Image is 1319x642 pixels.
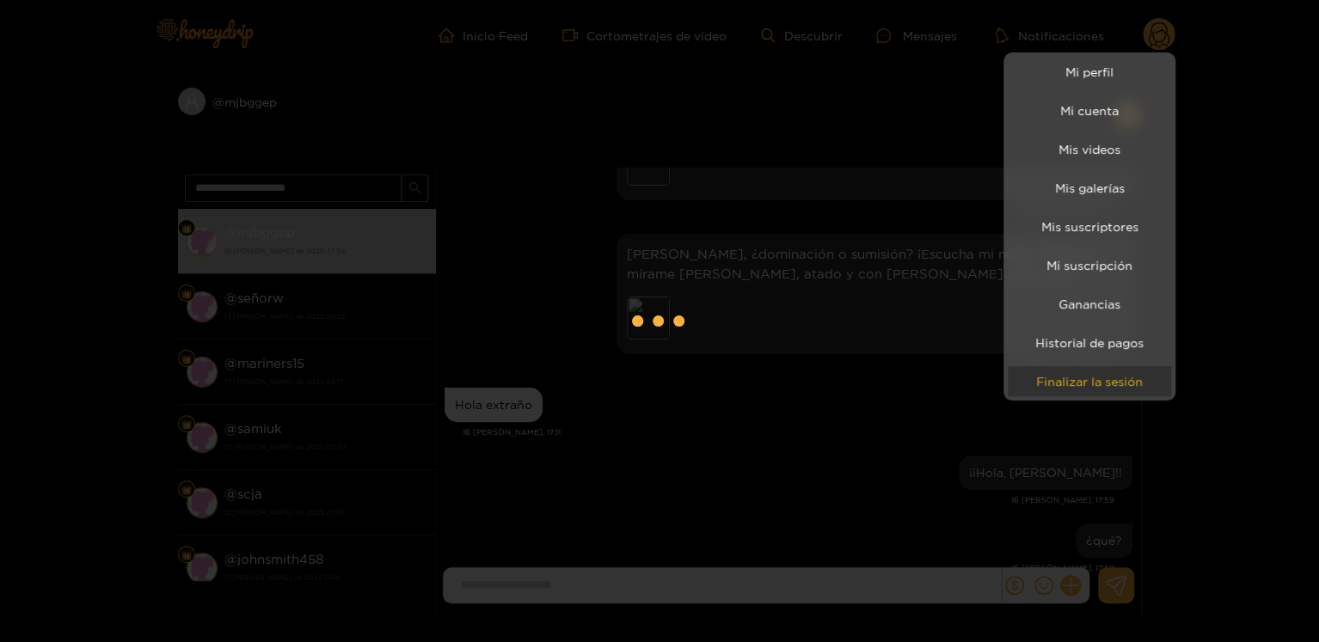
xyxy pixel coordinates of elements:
button: Finalizar la sesión [1008,366,1171,396]
font: Historial de pagos [1035,336,1144,349]
font: Finalizar la sesión [1036,375,1143,388]
a: Mi cuenta [1008,95,1171,125]
font: Mis videos [1058,143,1120,156]
a: Mis suscriptores [1008,211,1171,242]
font: Mi perfil [1065,65,1113,78]
font: Mis galerías [1055,181,1125,194]
a: Ganancias [1008,289,1171,319]
font: Ganancias [1058,297,1120,310]
font: Mis suscriptores [1041,220,1138,233]
a: Mi suscripción [1008,250,1171,280]
a: Mis galerías [1008,173,1171,203]
a: Historial de pagos [1008,327,1171,358]
font: Mi suscripción [1046,259,1132,272]
a: Mis videos [1008,134,1171,164]
font: Mi cuenta [1060,104,1119,117]
a: Mi perfil [1008,57,1171,87]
